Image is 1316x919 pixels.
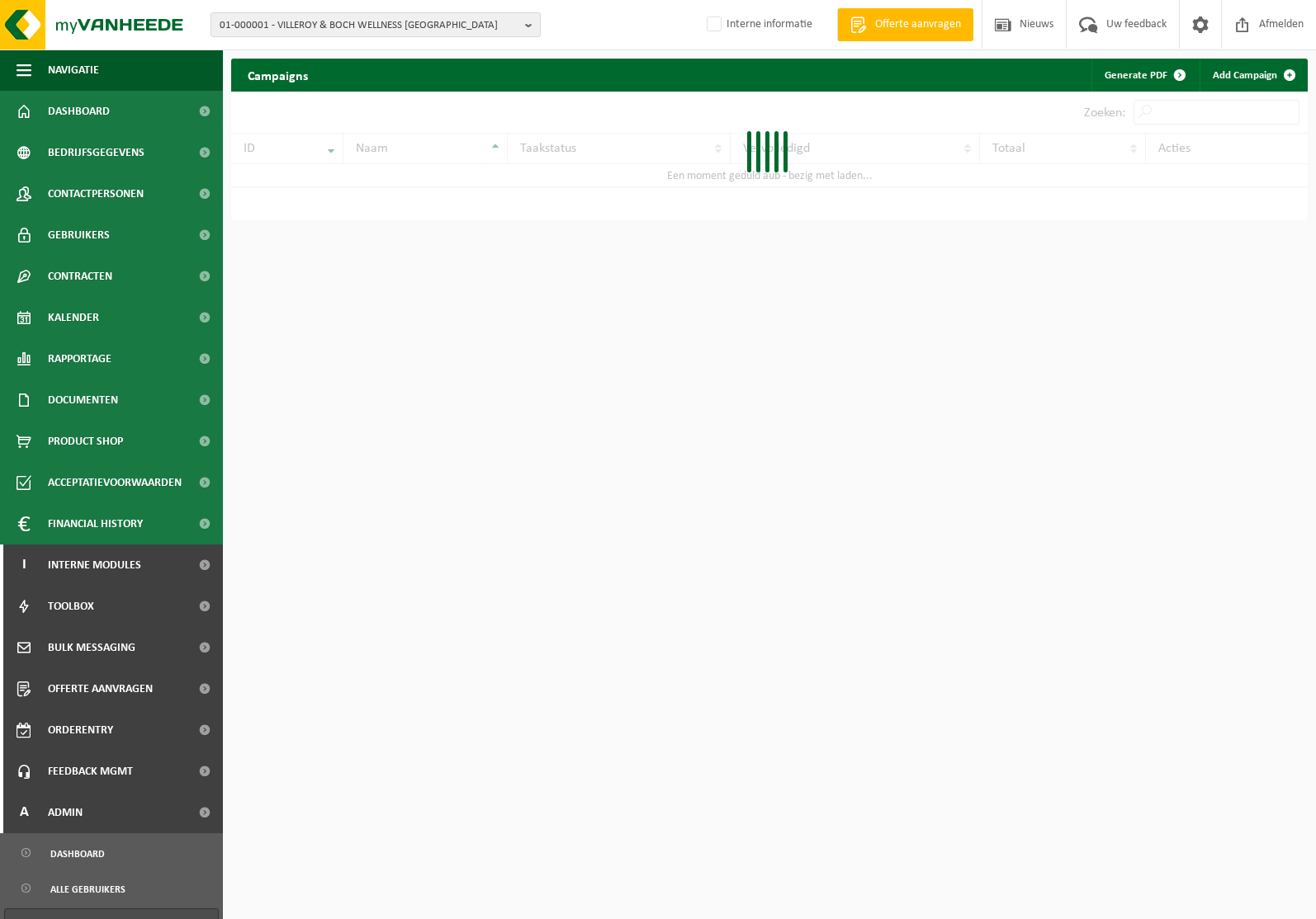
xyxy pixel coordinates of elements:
a: Generate PDF [1091,59,1196,92]
span: Admin [48,792,83,833]
a: Add Campaign [1200,59,1306,92]
a: Alle gebruikers [4,873,219,904]
span: Bedrijfsgegevens [48,132,144,173]
span: Navigatie [48,49,99,91]
span: Contactpersonen [48,173,144,214]
span: Offerte aanvragen [48,668,153,709]
span: Acceptatievoorwaarden [48,462,182,503]
span: Toolbox [48,586,94,627]
span: Financial History [48,503,143,544]
span: Dashboard [50,838,105,870]
label: Interne informatie [703,12,812,37]
button: 01-000001 - VILLEROY & BOCH WELLNESS [GEOGRAPHIC_DATA] [211,12,541,37]
span: 01-000001 - VILLEROY & BOCH WELLNESS [GEOGRAPHIC_DATA] [220,13,518,38]
span: Dashboard [48,91,110,132]
h2: Campaigns [231,59,324,91]
span: Kalender [48,297,99,338]
span: Gebruikers [48,214,110,256]
span: Product Shop [48,421,123,462]
span: Orderentry Goedkeuring [48,709,187,751]
span: Contracten [48,256,112,297]
span: Interne modules [48,544,141,586]
span: A [17,792,31,833]
span: Bulk Messaging [48,627,135,668]
a: Offerte aanvragen [837,8,973,41]
span: Documenten [48,379,118,421]
span: Feedback MGMT [48,751,133,792]
span: I [17,544,31,586]
a: Dashboard [4,837,219,869]
span: Rapportage [48,338,111,379]
span: Alle gebruikers [50,874,125,905]
span: Offerte aanvragen [871,16,965,33]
